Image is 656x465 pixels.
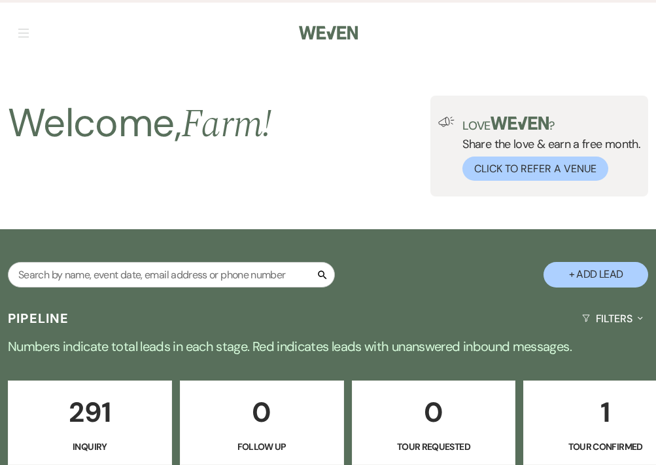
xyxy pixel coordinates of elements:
[455,117,640,181] div: Share the love & earn a free month.
[8,309,69,327] h3: Pipeline
[188,439,336,454] p: Follow Up
[462,117,640,132] p: Love ?
[360,390,508,434] p: 0
[360,439,508,454] p: Tour Requested
[299,19,358,46] img: Weven Logo
[491,117,549,130] img: weven-logo-green.svg
[544,262,648,288] button: + Add Lead
[577,301,648,336] button: Filters
[188,390,336,434] p: 0
[8,96,272,152] h2: Welcome,
[16,439,164,454] p: Inquiry
[16,390,164,434] p: 291
[181,94,272,155] span: Farm !
[462,157,608,181] button: Click to Refer a Venue
[8,262,335,288] input: Search by name, event date, email address or phone number
[438,117,455,127] img: loud-speaker-illustration.svg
